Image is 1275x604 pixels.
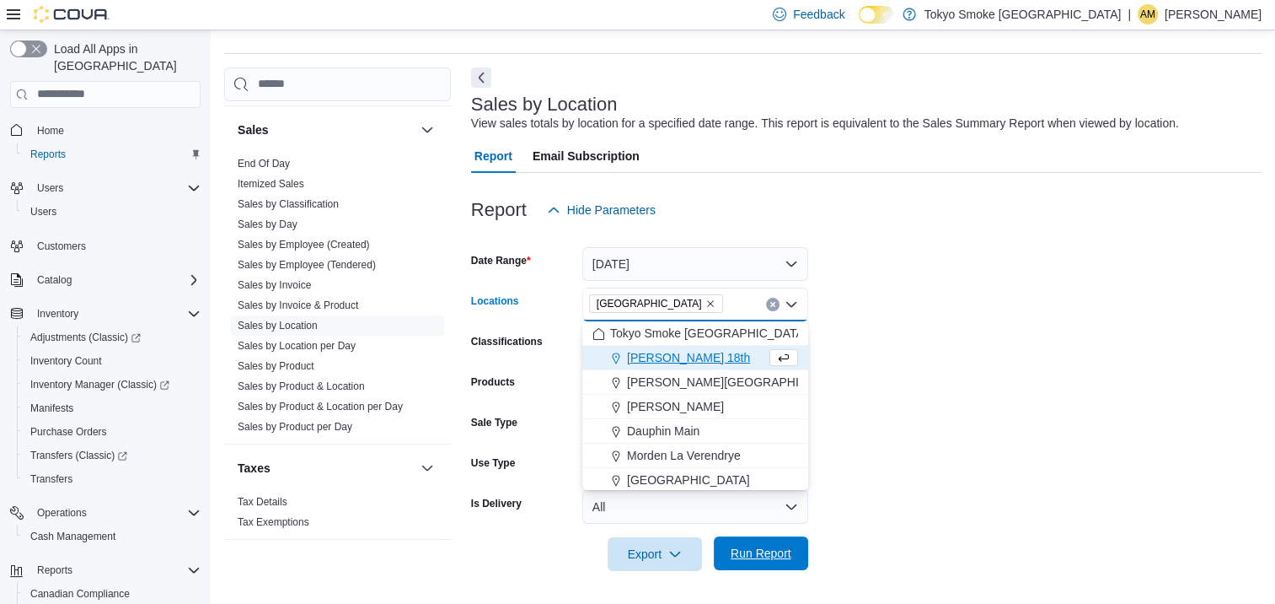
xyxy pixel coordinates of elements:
button: Sales [238,121,414,138]
button: Next [471,67,491,88]
span: Customers [37,240,86,253]
span: Reports [24,144,201,164]
span: Customers [30,235,201,256]
a: Cash Management [24,526,122,547]
div: Taxes [224,492,451,539]
span: Feedback [793,6,844,23]
span: Reports [37,564,72,577]
a: Tax Details [238,496,287,508]
a: Inventory Manager (Classic) [17,373,207,396]
span: Sales by Product per Day [238,420,352,434]
span: Users [30,205,56,218]
a: Adjustments (Classic) [17,326,207,349]
a: Sales by Invoice [238,279,311,291]
p: Tokyo Smoke [GEOGRAPHIC_DATA] [924,4,1122,24]
span: Inventory Count [24,351,201,371]
span: Run Report [731,545,791,562]
a: Itemized Sales [238,178,304,190]
button: Taxes [417,458,437,478]
span: Sales by Product [238,359,314,373]
button: Inventory [30,304,85,324]
span: Tax Exemptions [238,515,309,529]
a: Canadian Compliance [24,584,137,604]
button: Reports [3,558,207,582]
button: Customers [3,234,207,258]
span: Canadian Compliance [30,587,130,601]
h3: Sales by Location [471,94,618,115]
button: Users [3,176,207,200]
input: Dark Mode [859,6,894,24]
button: All [582,490,808,524]
span: Users [30,178,201,198]
span: Morden La Verendrye [627,447,741,464]
a: Purchase Orders [24,422,114,442]
a: Customers [30,236,93,256]
span: [PERSON_NAME] [627,398,724,415]
button: [PERSON_NAME] 18th [582,346,808,370]
span: Purchase Orders [30,425,107,439]
span: Sales by Day [238,218,297,231]
h3: Report [471,200,527,220]
a: Tax Exemptions [238,516,309,528]
span: Transfers (Classic) [24,445,201,466]
button: Inventory Count [17,349,207,373]
button: Cash Management [17,525,207,548]
span: Manifests [30,402,73,415]
span: Sales by Product & Location [238,380,365,393]
span: Home [30,120,201,141]
a: Sales by Classification [238,198,339,210]
span: Catalog [30,270,201,290]
span: Export [618,537,692,571]
button: [PERSON_NAME][GEOGRAPHIC_DATA] [582,370,808,395]
span: Adjustments (Classic) [30,331,141,344]
span: Sales by Location per Day [238,339,356,353]
div: Sales [224,154,451,444]
span: Transfers [30,472,72,486]
span: Sales by Invoice [238,278,311,292]
button: Remove Manitoba from selection in this group [705,299,715,309]
span: Sales by Location [238,319,318,332]
label: Use Type [471,456,515,470]
a: Reports [24,144,72,164]
label: Classifications [471,335,543,348]
p: [PERSON_NAME] [1165,4,1262,24]
button: Operations [3,501,207,525]
button: Reports [17,143,207,166]
label: Products [471,375,515,389]
span: Dauphin Main [627,423,699,440]
span: Sales by Classification [238,197,339,211]
a: Users [24,202,63,222]
div: View sales totals by location for a specified date range. This report is equivalent to the Sales ... [471,115,1179,132]
a: Sales by Product per Day [238,421,352,433]
a: Transfers (Classic) [17,444,207,467]
button: Users [17,200,207,224]
button: Tokyo Smoke [GEOGRAPHIC_DATA] [582,321,808,346]
span: Sales by Product & Location per Day [238,400,403,413]
span: AM [1140,4,1155,24]
span: Catalog [37,273,72,287]
a: Transfers (Classic) [24,445,134,466]
a: Transfers [24,469,79,489]
button: Catalog [30,270,78,290]
span: Manifests [24,398,201,418]
a: End Of Day [238,158,290,170]
span: Report [474,139,512,173]
span: Transfers [24,469,201,489]
span: Hide Parameters [567,202,656,218]
button: Users [30,178,70,198]
button: Reports [30,560,79,580]
p: | [1128,4,1131,24]
label: Sale Type [471,416,517,429]
span: Inventory [37,307,78,321]
a: Sales by Product & Location [238,380,365,392]
h3: Sales [238,121,269,138]
a: Sales by Employee (Created) [238,239,370,251]
a: Sales by Product & Location per Day [238,401,403,413]
span: Purchase Orders [24,422,201,442]
a: Sales by Product [238,360,314,372]
span: Tax Details [238,495,287,509]
a: Manifests [24,398,80,418]
h3: Taxes [238,460,271,477]
span: Inventory Manager (Classic) [30,378,169,391]
button: Close list of options [785,298,798,311]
